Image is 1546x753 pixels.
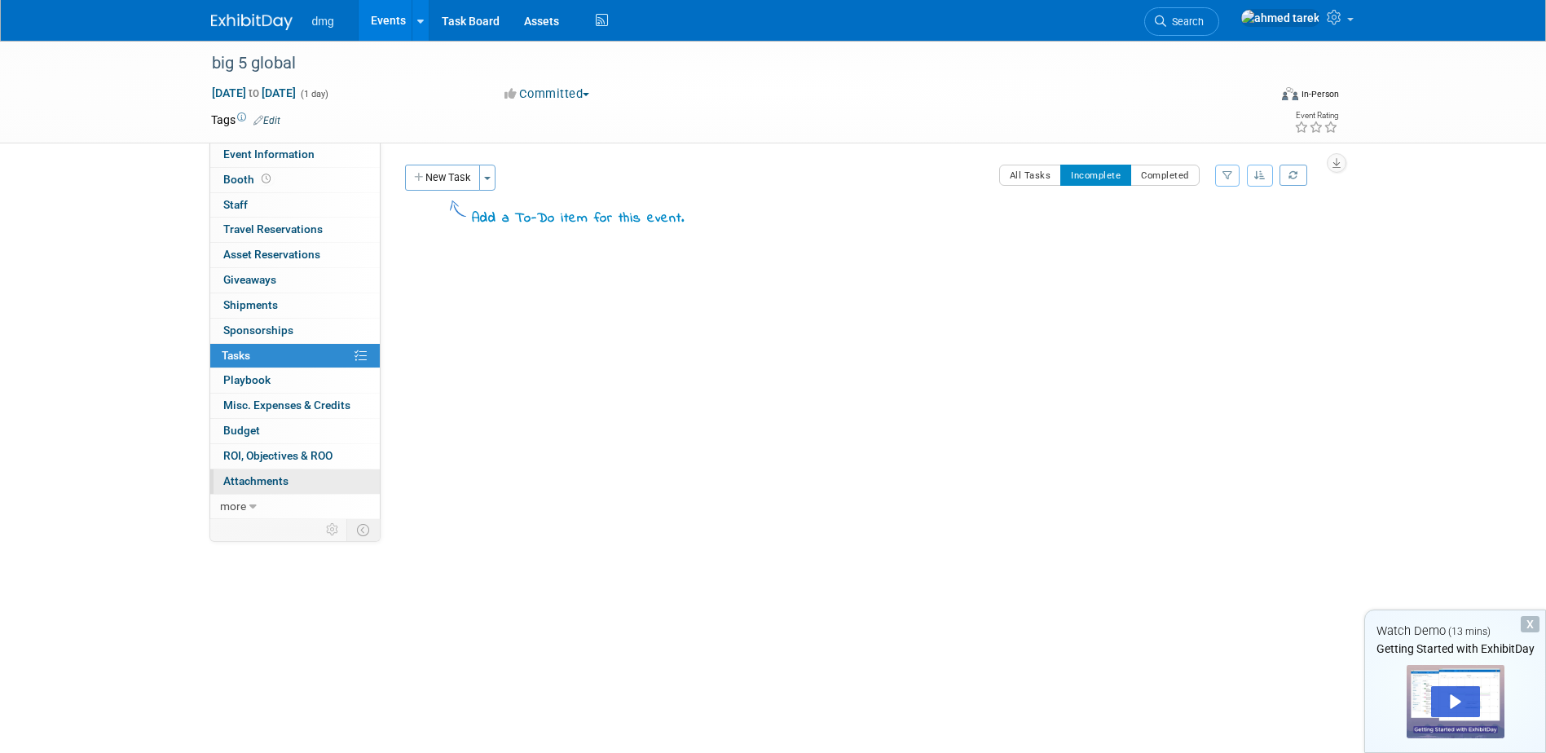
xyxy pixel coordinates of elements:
[210,243,380,267] a: Asset Reservations
[210,319,380,343] a: Sponsorships
[206,49,1244,78] div: big 5 global
[223,373,271,386] span: Playbook
[223,474,288,487] span: Attachments
[472,209,685,229] div: Add a To-Do item for this event.
[223,222,323,236] span: Travel Reservations
[223,248,320,261] span: Asset Reservations
[1060,165,1131,186] button: Incomplete
[1282,87,1298,100] img: Format-Inperson.png
[1431,686,1480,717] div: Play
[211,112,280,128] td: Tags
[223,399,350,412] span: Misc. Expenses & Credits
[210,143,380,167] a: Event Information
[1280,165,1307,186] a: Refresh
[210,344,380,368] a: Tasks
[223,148,315,161] span: Event Information
[312,15,334,28] span: dmg
[210,419,380,443] a: Budget
[223,198,248,211] span: Staff
[210,293,380,318] a: Shipments
[211,86,297,100] span: [DATE] [DATE]
[210,218,380,242] a: Travel Reservations
[211,14,293,30] img: ExhibitDay
[1365,623,1545,640] div: Watch Demo
[210,368,380,393] a: Playbook
[1240,9,1320,27] img: ahmed tarek
[999,165,1062,186] button: All Tasks
[210,495,380,519] a: more
[299,89,328,99] span: (1 day)
[223,324,293,337] span: Sponsorships
[223,173,274,186] span: Booth
[253,115,280,126] a: Edit
[1301,88,1339,100] div: In-Person
[223,424,260,437] span: Budget
[210,193,380,218] a: Staff
[210,168,380,192] a: Booth
[210,469,380,494] a: Attachments
[1130,165,1200,186] button: Completed
[405,165,480,191] button: New Task
[1144,7,1219,36] a: Search
[246,86,262,99] span: to
[223,449,333,462] span: ROI, Objectives & ROO
[210,444,380,469] a: ROI, Objectives & ROO
[1448,626,1491,637] span: (13 mins)
[223,298,278,311] span: Shipments
[210,268,380,293] a: Giveaways
[210,394,380,418] a: Misc. Expenses & Credits
[346,519,380,540] td: Toggle Event Tabs
[223,273,276,286] span: Giveaways
[499,86,596,103] button: Committed
[319,519,347,540] td: Personalize Event Tab Strip
[222,349,250,362] span: Tasks
[1365,641,1545,657] div: Getting Started with ExhibitDay
[1294,112,1338,120] div: Event Rating
[1521,616,1539,632] div: Dismiss
[220,500,246,513] span: more
[1172,85,1340,109] div: Event Format
[1166,15,1204,28] span: Search
[258,173,274,185] span: Booth not reserved yet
